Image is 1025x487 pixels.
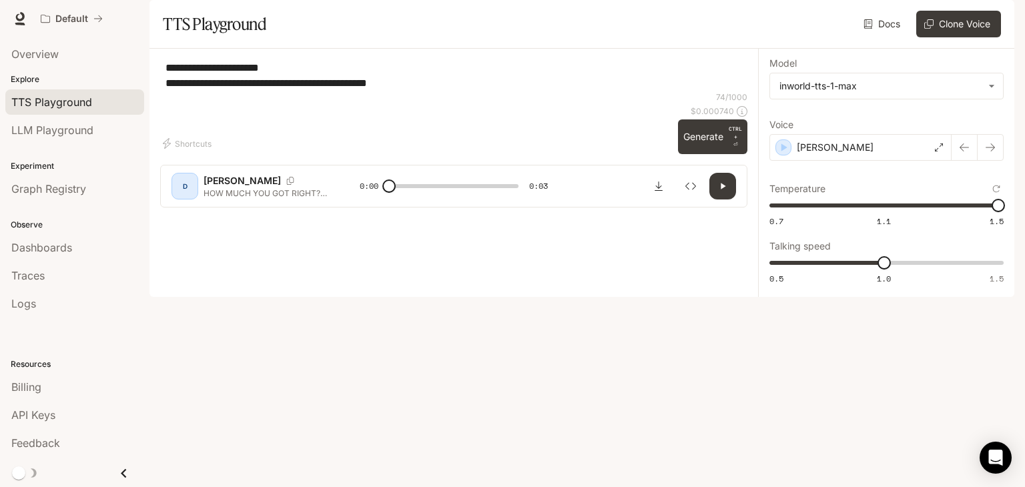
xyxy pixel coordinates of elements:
[779,79,982,93] div: inworld-tts-1-max
[529,179,548,193] span: 0:03
[360,179,378,193] span: 0:00
[990,215,1004,227] span: 1.5
[35,5,109,32] button: All workspaces
[769,273,783,284] span: 0.5
[980,442,1012,474] div: Open Intercom Messenger
[204,187,328,199] p: HOW MUCH YOU GOT RIGHT? COMMENT YOUR ANSWERS AND SUBSCRIBE FOR MORE VIDEOS
[691,105,734,117] p: $ 0.000740
[990,273,1004,284] span: 1.5
[281,177,300,185] button: Copy Voice ID
[174,175,196,197] div: D
[729,125,742,149] p: ⏎
[55,13,88,25] p: Default
[645,173,672,199] button: Download audio
[769,59,797,68] p: Model
[916,11,1001,37] button: Clone Voice
[678,119,747,154] button: GenerateCTRL +⏎
[769,215,783,227] span: 0.7
[160,133,217,154] button: Shortcuts
[769,184,825,193] p: Temperature
[877,215,891,227] span: 1.1
[769,120,793,129] p: Voice
[861,11,906,37] a: Docs
[989,181,1004,196] button: Reset to default
[797,141,874,154] p: [PERSON_NAME]
[716,91,747,103] p: 74 / 1000
[769,241,831,251] p: Talking speed
[163,11,266,37] h1: TTS Playground
[770,73,1003,99] div: inworld-tts-1-max
[677,173,704,199] button: Inspect
[204,174,281,187] p: [PERSON_NAME]
[877,273,891,284] span: 1.0
[729,125,742,141] p: CTRL +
